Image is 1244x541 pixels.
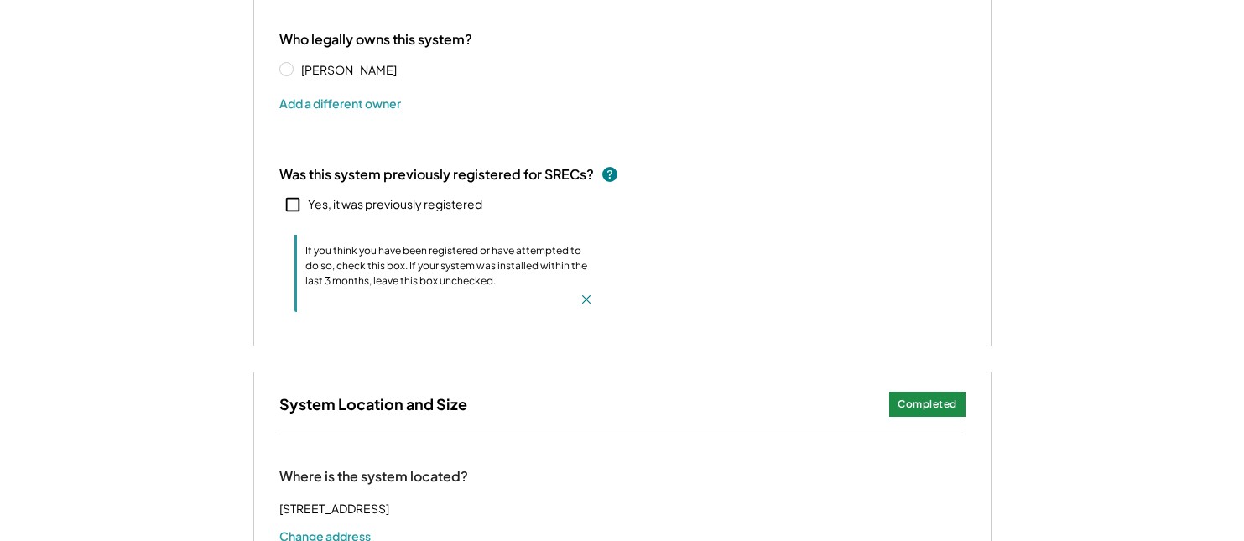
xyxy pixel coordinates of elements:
div: Yes, it was previously registered [308,196,482,213]
div: Was this system previously registered for SRECs? [279,165,594,184]
div: Who legally owns this system? [279,31,472,49]
h3: System Location and Size [279,394,467,414]
div: Where is the system located? [279,468,468,486]
div: If you think you have been registered or have attempted to do so, check this box. If your system ... [305,243,595,289]
div: [STREET_ADDRESS] [279,498,389,519]
label: [PERSON_NAME] [296,64,447,75]
div: Completed [898,398,957,412]
button: Add a different owner [279,91,401,116]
